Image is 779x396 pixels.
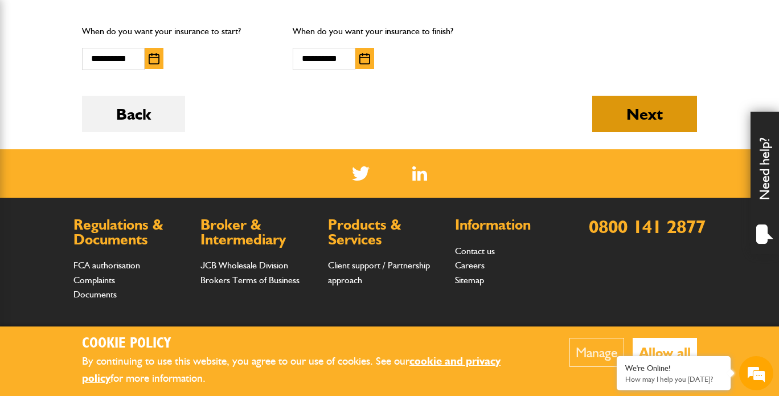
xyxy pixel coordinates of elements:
a: JCB Wholesale Division [200,260,288,271]
p: When do you want your insurance to finish? [293,24,486,39]
div: Chat with us now [59,64,191,79]
a: FCA authorisation [73,260,140,271]
img: Choose date [359,53,370,64]
a: Sitemap [455,275,484,285]
img: Linked In [412,166,428,181]
a: Complaints [73,275,115,285]
button: Back [82,96,185,132]
a: Careers [455,260,485,271]
div: Minimize live chat window [187,6,214,33]
p: When do you want your insurance to start? [82,24,276,39]
h2: Products & Services [328,218,444,247]
input: Enter your last name [15,105,208,130]
p: By continuing to use this website, you agree to our use of cookies. See our for more information. [82,353,535,387]
a: 0800 141 2877 [589,215,706,238]
img: Twitter [352,166,370,181]
p: How may I help you today? [625,375,722,383]
a: Contact us [455,246,495,256]
img: d_20077148190_company_1631870298795_20077148190 [19,63,48,79]
button: Next [592,96,697,132]
a: Brokers Terms of Business [200,275,300,285]
em: Start Chat [155,310,207,325]
h2: Regulations & Documents [73,218,189,247]
textarea: Type your message and hit 'Enter' [15,206,208,300]
button: Manage [569,338,624,367]
button: Allow all [633,338,697,367]
h2: Cookie Policy [82,335,535,353]
div: Need help? [751,112,779,254]
h2: Broker & Intermediary [200,218,316,247]
h2: Information [455,218,571,232]
div: We're Online! [625,364,722,373]
a: Documents [73,289,117,300]
a: LinkedIn [412,166,428,181]
a: Client support / Partnership approach [328,260,430,285]
input: Enter your email address [15,139,208,164]
img: Choose date [149,53,159,64]
input: Enter your phone number [15,173,208,198]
